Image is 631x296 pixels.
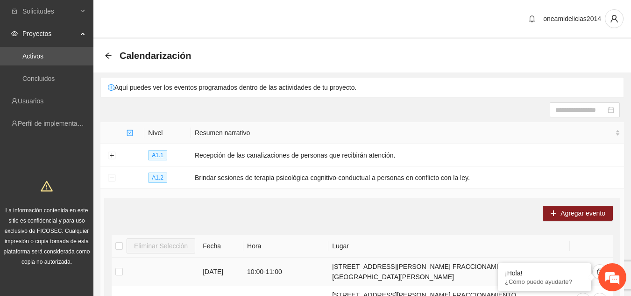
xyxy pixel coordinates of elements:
[560,208,605,218] span: Agregar evento
[505,269,584,277] div: ¡Hola!
[105,52,112,60] div: Back
[525,11,539,26] button: bell
[191,166,624,189] td: Brindar sesiones de terapia psicológica cognitivo-conductual a personas en conflicto con la ley.
[596,268,603,276] span: delete
[148,173,167,183] span: A1.2
[18,97,43,105] a: Usuarios
[505,278,584,285] p: ¿Cómo puedo ayudarte?
[22,24,78,43] span: Proyectos
[108,152,115,159] button: Expand row
[120,48,191,63] span: Calendarización
[108,174,115,182] button: Collapse row
[195,128,613,138] span: Resumen narrativo
[525,15,539,22] span: bell
[243,258,328,286] td: 10:00 - 11:00
[101,78,624,97] div: Aquí puedes ver los eventos programados dentro de las actividades de tu proyecto.
[191,144,624,166] td: Recepción de las canalizaciones de personas que recibirán atención.
[605,9,624,28] button: user
[11,8,18,14] span: inbox
[127,130,133,136] span: check-square
[108,84,114,91] span: exclamation-circle
[11,30,18,37] span: eye
[4,207,90,265] span: La información contenida en este sitio es confidencial y para uso exclusivo de FICOSEC. Cualquier...
[328,235,570,258] th: Lugar
[543,206,613,221] button: plusAgregar evento
[191,122,624,144] th: Resumen narrativo
[199,235,243,258] th: Fecha
[243,235,328,258] th: Hora
[18,120,91,127] a: Perfil de implementadora
[127,238,195,253] button: Eliminar Selección
[105,52,112,59] span: arrow-left
[22,75,55,82] a: Concluidos
[22,2,78,21] span: Solicitudes
[543,15,601,22] span: oneamidelicias2014
[199,258,243,286] td: [DATE]
[144,122,191,144] th: Nivel
[550,210,557,217] span: plus
[22,52,43,60] a: Activos
[41,180,53,192] span: warning
[592,264,607,279] button: delete
[328,258,570,286] td: [STREET_ADDRESS][PERSON_NAME] FRACCIONAMIENTO [GEOGRAPHIC_DATA][PERSON_NAME]
[605,14,623,23] span: user
[148,150,167,160] span: A1.1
